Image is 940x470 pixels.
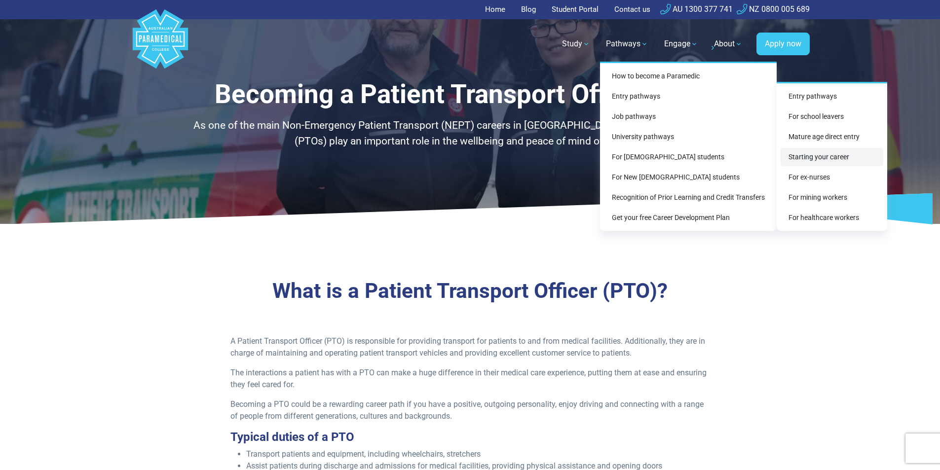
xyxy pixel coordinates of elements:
a: For [DEMOGRAPHIC_DATA] students [604,148,773,166]
a: For mining workers [781,188,883,207]
p: The interactions a patient has with a PTO can make a huge difference in their medical care experi... [230,367,710,391]
li: Transport patients and equipment, including wheelchairs, stretchers [246,448,710,460]
a: Study [556,30,596,58]
h1: Becoming a Patient Transport Officer (PTO) [182,79,759,110]
a: Entry pathways [604,87,773,106]
a: For ex-nurses [781,168,883,186]
h3: Typical duties of a PTO [230,430,710,444]
a: Get your free Career Development Plan [604,209,773,227]
a: NZ 0800 005 689 [737,4,810,14]
a: University pathways [604,128,773,146]
p: Becoming a PTO could be a rewarding career path if you have a positive, outgoing personality, enj... [230,398,710,422]
a: About [708,30,749,58]
a: Apply now [756,33,810,55]
a: Mature age direct entry [781,128,883,146]
a: Pathways [600,30,654,58]
a: AU 1300 377 741 [660,4,733,14]
h3: What is a Patient Transport Officer (PTO)? [182,279,759,304]
p: A Patient Transport Officer (PTO) is responsible for providing transport for patients to and from... [230,335,710,359]
p: As one of the main Non-Emergency Patient Transport (NEPT) careers in [GEOGRAPHIC_DATA], Patient T... [182,118,759,149]
a: Entry pathways [781,87,883,106]
a: How to become a Paramedic [604,67,773,85]
a: Job pathways [604,108,773,126]
a: Australian Paramedical College [131,19,190,69]
div: Pathways [600,62,777,231]
a: Engage [658,30,704,58]
a: Starting your career [781,148,883,166]
div: Entry pathways [777,82,887,231]
a: For school leavers [781,108,883,126]
a: Recognition of Prior Learning and Credit Transfers [604,188,773,207]
a: For healthcare workers [781,209,883,227]
a: For New [DEMOGRAPHIC_DATA] students [604,168,773,186]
